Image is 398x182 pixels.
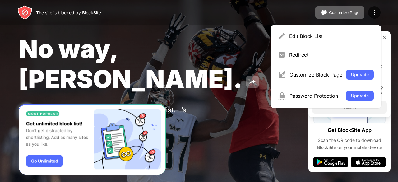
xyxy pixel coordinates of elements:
img: menu-password.svg [278,92,286,100]
img: menu-redirect.svg [278,51,285,58]
div: The site is blocked by BlockSite [36,10,101,15]
div: Edit Block List [289,33,374,39]
div: You put [DOMAIN_NAME] in your Block Sites list. It’s probably there for a reason. [19,106,211,122]
img: menu-pencil.svg [278,32,285,40]
div: Customize Block Page [289,72,342,78]
button: Upgrade [346,70,374,80]
div: Password Protection [289,93,342,99]
div: Customize Page [329,10,359,15]
span: No way, [PERSON_NAME]. [19,34,243,94]
img: pallet.svg [320,9,328,16]
img: header-logo.svg [17,5,32,20]
img: menu-icon.svg [371,9,378,16]
button: Customize Page [315,6,364,19]
iframe: Banner [19,104,166,175]
img: menu-customize.svg [278,71,286,78]
button: Upgrade [346,91,374,101]
img: rate-us-close.svg [382,35,387,40]
img: share.svg [249,78,256,86]
div: Redirect [289,52,374,58]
